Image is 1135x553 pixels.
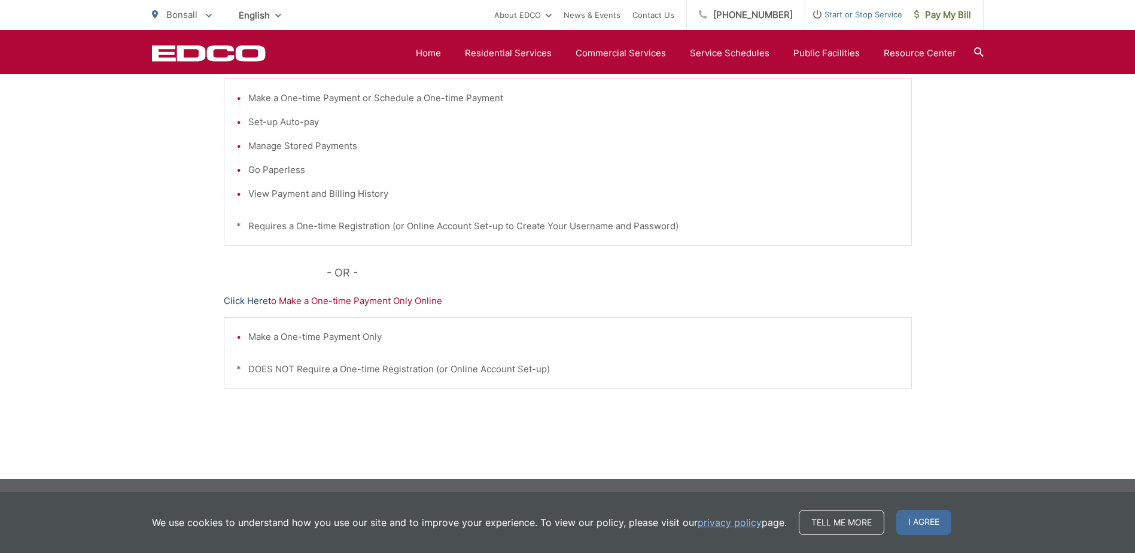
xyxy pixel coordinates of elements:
[799,510,884,535] a: Tell me more
[152,45,266,62] a: EDCD logo. Return to the homepage.
[248,163,899,177] li: Go Paperless
[914,8,971,22] span: Pay My Bill
[576,46,666,60] a: Commercial Services
[248,115,899,129] li: Set-up Auto-pay
[416,46,441,60] a: Home
[152,515,787,530] p: We use cookies to understand how you use our site and to improve your experience. To view our pol...
[884,46,956,60] a: Resource Center
[248,330,899,344] li: Make a One-time Payment Only
[248,139,899,153] li: Manage Stored Payments
[236,219,899,233] p: * Requires a One-time Registration (or Online Account Set-up to Create Your Username and Password)
[494,8,552,22] a: About EDCO
[224,294,268,308] a: Click Here
[896,510,951,535] span: I agree
[248,91,899,105] li: Make a One-time Payment or Schedule a One-time Payment
[224,294,912,308] p: to Make a One-time Payment Only Online
[230,5,290,26] span: English
[327,264,912,282] p: - OR -
[236,362,899,376] p: * DOES NOT Require a One-time Registration (or Online Account Set-up)
[793,46,860,60] a: Public Facilities
[632,8,674,22] a: Contact Us
[465,46,552,60] a: Residential Services
[698,515,762,530] a: privacy policy
[166,9,197,20] span: Bonsall
[564,8,620,22] a: News & Events
[690,46,769,60] a: Service Schedules
[248,187,899,201] li: View Payment and Billing History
